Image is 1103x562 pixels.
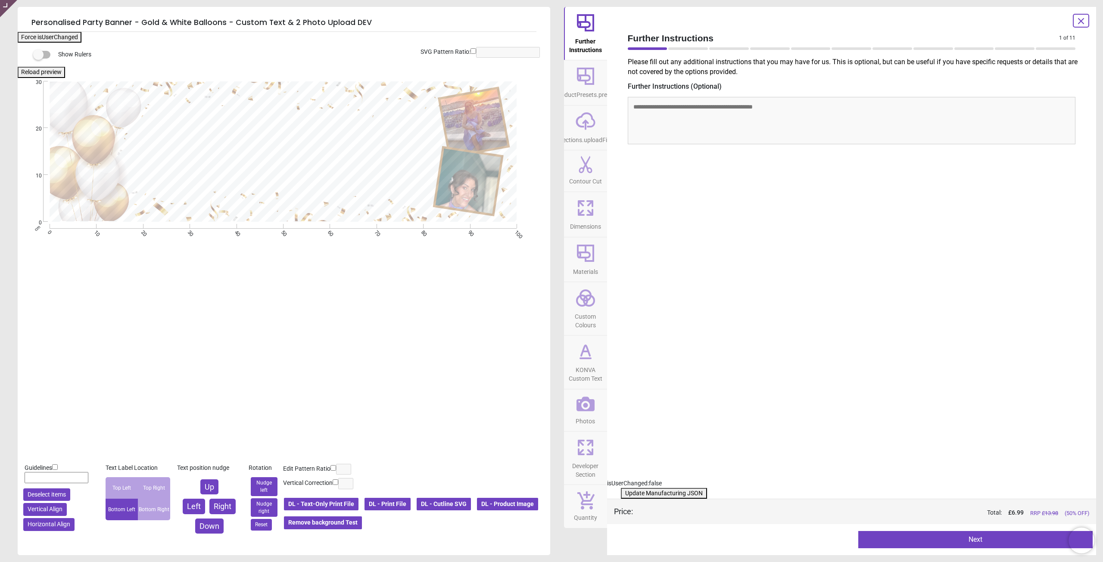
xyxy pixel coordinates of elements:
span: Custom Colours [565,308,606,329]
span: RRP [1030,509,1058,517]
button: Nudge right [251,498,277,517]
div: Top Left [106,477,138,499]
button: Further Instructions [564,7,607,60]
label: SVG Pattern Ratio: [421,48,470,56]
button: Update Manufacturing JSON [621,488,707,499]
button: Down [195,519,224,534]
button: Vertical Align [23,503,67,516]
button: Up [200,479,218,494]
div: Bottom Left [106,499,138,520]
div: Total: [646,509,1090,517]
div: Text position nudge [177,464,242,472]
span: £ 13.98 [1042,510,1058,516]
button: Next [858,531,1093,548]
button: Dimensions [564,192,607,237]
span: Further Instructions [565,33,606,54]
span: sections.uploadFile [560,132,611,145]
button: sections.uploadFile [564,106,607,150]
span: Dimensions [570,218,601,231]
div: Show Rulers [38,50,550,60]
h5: Personalised Party Banner - Gold & White Balloons - Custom Text & 2 Photo Upload DEV [31,14,536,32]
button: KONVA Custom Text [564,335,607,388]
span: £ [1008,509,1024,517]
button: Remove background Test [283,515,363,530]
iframe: Brevo live chat [1069,528,1094,553]
span: (50% OFF) [1065,509,1089,517]
div: Top Right [138,477,170,499]
span: Further Instructions [628,32,1059,44]
button: Custom Colours [564,282,607,335]
span: 6.99 [1012,509,1024,516]
button: productPresets.preset [564,60,607,105]
span: Materials [573,264,598,276]
p: Please fill out any additional instructions that you may have for us. This is optional, but can b... [628,57,1083,77]
div: Bottom Right [138,499,170,520]
div: Price : [614,506,633,517]
button: Horizontal Align [23,518,75,531]
button: Developer Section [564,432,607,484]
span: Photos [576,413,595,426]
button: Right [209,499,236,514]
label: Vertical Correction [283,479,333,487]
button: DL - Product Image [476,497,539,512]
div: Rotation [249,464,280,472]
button: DL - Text-Only Print File [283,497,359,512]
button: DL - Cutline SVG [416,497,472,512]
button: Photos [564,389,607,432]
span: productPresets.preset [555,87,615,99]
button: Force isUserChanged [18,32,81,43]
span: Contour Cut [569,173,602,186]
button: Deselect items [23,488,70,501]
span: KONVA Custom Text [565,362,606,383]
button: Materials [564,237,607,282]
span: Quantity [574,509,597,522]
button: Quantity [564,485,607,528]
button: Nudge left [251,477,277,496]
button: Left [183,499,205,514]
span: Developer Section [565,458,606,479]
div: isUserChanged: false [607,479,1097,488]
span: 30 [25,79,42,86]
span: 1 of 11 [1059,34,1075,42]
label: Further Instructions (Optional) [628,82,1076,91]
button: Contour Cut [564,150,607,192]
button: Reset [251,519,272,531]
button: Reload preview [18,67,65,78]
span: Guidelines [25,464,52,471]
label: Edit Pattern Ratio [283,465,330,473]
button: DL - Print File [364,497,411,512]
div: Text Label Location [106,464,170,472]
